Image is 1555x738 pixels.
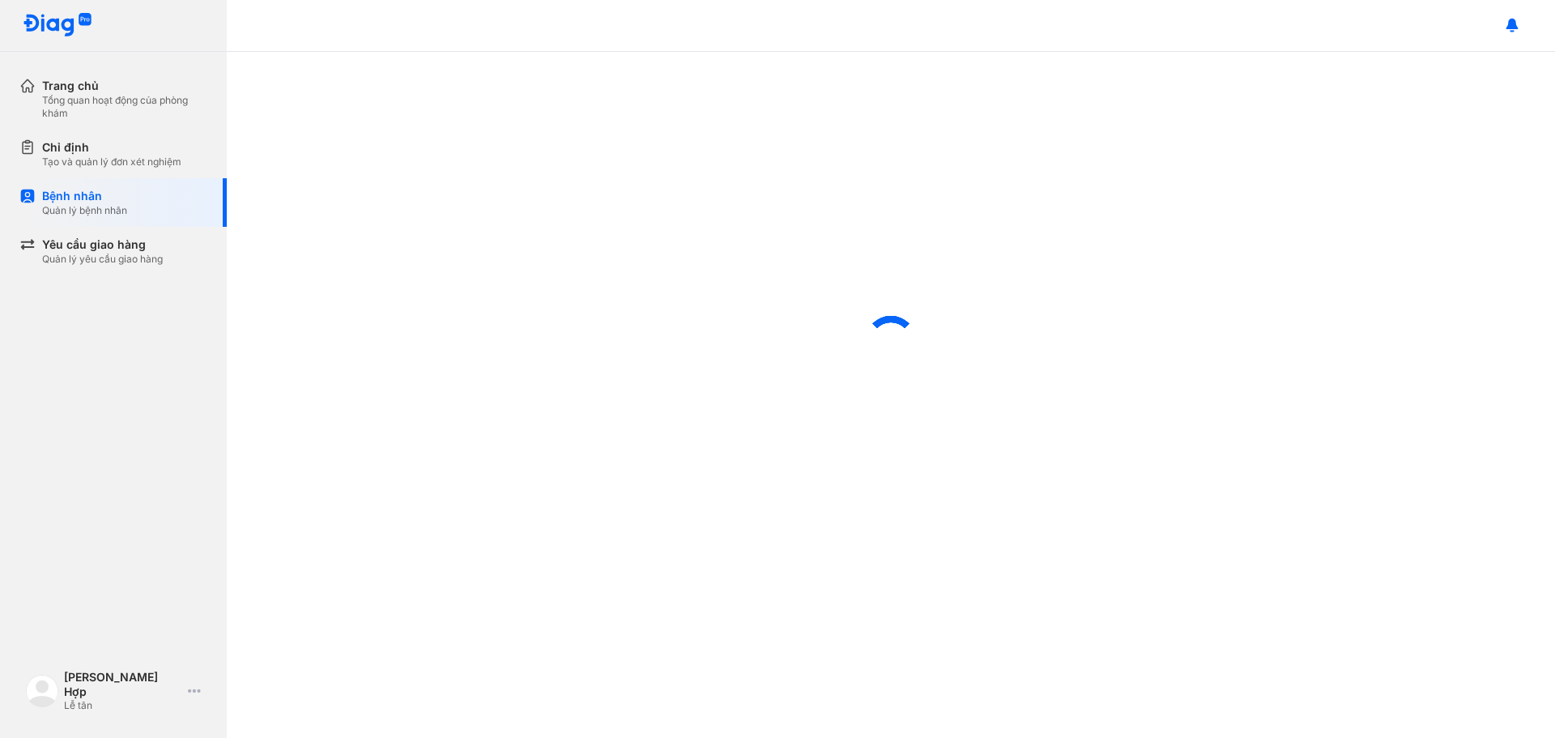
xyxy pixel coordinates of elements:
div: Chỉ định [42,139,181,156]
div: Bệnh nhân [42,188,127,204]
div: [PERSON_NAME] Hợp [64,670,181,699]
img: logo [26,675,58,707]
div: Quản lý bệnh nhân [42,204,127,217]
div: Yêu cầu giao hàng [42,237,163,253]
div: Tạo và quản lý đơn xét nghiệm [42,156,181,169]
img: logo [23,13,92,38]
div: Quản lý yêu cầu giao hàng [42,253,163,266]
div: Lễ tân [64,699,181,712]
div: Tổng quan hoạt động của phòng khám [42,94,207,120]
div: Trang chủ [42,78,207,94]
